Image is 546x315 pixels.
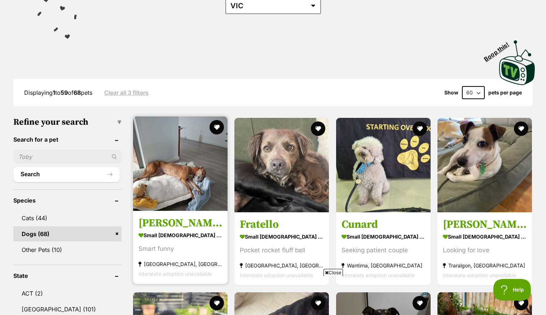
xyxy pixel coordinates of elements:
[13,210,122,226] a: Cats (44)
[240,231,323,242] strong: small [DEMOGRAPHIC_DATA] Dog
[499,34,535,86] a: Boop this!
[336,212,431,285] a: Cunard small [DEMOGRAPHIC_DATA] Dog Seeking patient couple Wantirna, [GEOGRAPHIC_DATA] Interstate...
[413,121,427,136] button: favourite
[444,90,458,96] span: Show
[74,89,81,96] strong: 68
[514,296,528,310] button: favourite
[240,272,313,278] span: Interstate adoption unavailable
[443,218,527,231] h3: [PERSON_NAME]
[138,244,222,254] div: Smart funny
[13,286,122,301] a: ACT (2)
[61,89,68,96] strong: 59
[514,121,528,136] button: favourite
[488,90,522,96] label: pets per page
[483,36,516,62] span: Boop this!
[443,245,527,255] div: Looking for love
[24,89,92,96] span: Displaying to of pets
[13,167,120,182] button: Search
[13,242,122,257] a: Other Pets (10)
[234,212,329,285] a: Fratello small [DEMOGRAPHIC_DATA] Dog Pocket rocket fluff ball [GEOGRAPHIC_DATA], [GEOGRAPHIC_DAT...
[13,117,122,127] h3: Refine your search
[240,218,323,231] h3: Fratello
[437,118,532,212] img: Luna - Jack Russell Terrier Dog
[133,116,228,211] img: Alice - Blue Brindle - Greyhound Dog
[342,231,425,242] strong: small [DEMOGRAPHIC_DATA] Dog
[437,212,532,285] a: [PERSON_NAME] small [DEMOGRAPHIC_DATA] Dog Looking for love Traralgon, [GEOGRAPHIC_DATA] Intersta...
[210,120,224,134] button: favourite
[138,259,222,269] strong: [GEOGRAPHIC_DATA], [GEOGRAPHIC_DATA]
[311,121,326,136] button: favourite
[13,272,122,279] header: State
[240,245,323,255] div: Pocket rocket fluff ball
[13,197,122,204] header: Species
[98,279,448,311] iframe: Advertisement
[13,226,122,241] a: Dogs (68)
[13,136,122,143] header: Search for a pet
[493,279,532,301] iframe: Help Scout Beacon - Open
[240,261,323,270] strong: [GEOGRAPHIC_DATA], [GEOGRAPHIC_DATA]
[342,218,425,231] h3: Cunard
[443,231,527,242] strong: small [DEMOGRAPHIC_DATA] Dog
[499,40,535,85] img: PetRescue TV logo
[104,89,149,96] a: Clear all 3 filters
[138,230,222,240] strong: small [DEMOGRAPHIC_DATA] Dog
[342,261,425,270] strong: Wantirna, [GEOGRAPHIC_DATA]
[342,272,415,278] span: Interstate adoption unavailable
[138,216,222,230] h3: [PERSON_NAME] - Blue Brindle
[336,118,431,212] img: Cunard - Poodle (Toy) x Maltese Dog
[133,211,228,284] a: [PERSON_NAME] - Blue Brindle small [DEMOGRAPHIC_DATA] Dog Smart funny [GEOGRAPHIC_DATA], [GEOGRAP...
[234,118,329,212] img: Fratello - Dachshund x Border Collie Dog
[53,89,55,96] strong: 1
[342,245,425,255] div: Seeking patient couple
[323,269,343,276] span: Close
[443,272,516,278] span: Interstate adoption unavailable
[13,150,122,164] input: Toby
[138,271,212,277] span: Interstate adoption unavailable
[443,261,527,270] strong: Traralgon, [GEOGRAPHIC_DATA]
